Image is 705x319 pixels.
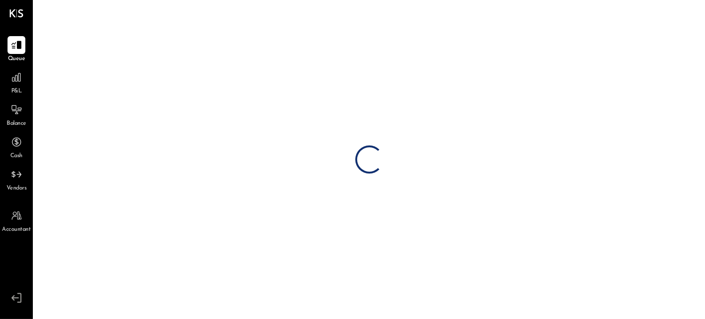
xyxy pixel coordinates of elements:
[2,226,31,234] span: Accountant
[0,101,32,128] a: Balance
[0,133,32,160] a: Cash
[7,184,27,193] span: Vendors
[7,120,26,128] span: Balance
[11,87,22,96] span: P&L
[0,166,32,193] a: Vendors
[0,68,32,96] a: P&L
[0,36,32,63] a: Queue
[8,55,25,63] span: Queue
[10,152,23,160] span: Cash
[0,207,32,234] a: Accountant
